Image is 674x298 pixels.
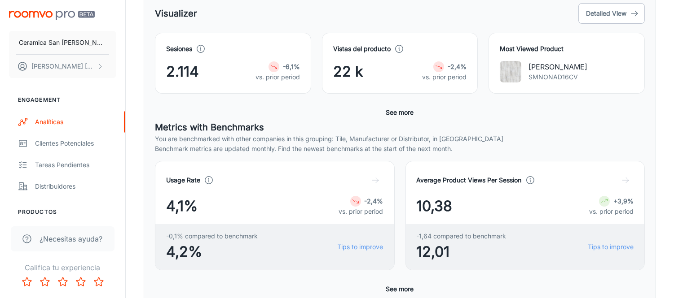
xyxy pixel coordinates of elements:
[283,63,300,70] strong: -6,1%
[9,55,116,78] button: [PERSON_NAME] [PERSON_NAME]
[333,44,391,54] h4: Vistas del producto
[256,72,300,82] p: vs. prior period
[448,63,467,70] strong: -2,4%
[338,242,383,252] a: Tips to improve
[166,195,198,217] span: 4,1%
[529,61,587,72] p: [PERSON_NAME]
[588,242,634,252] a: Tips to improve
[417,195,453,217] span: 10,38
[365,197,383,205] strong: -2,4%
[417,231,507,241] span: -1,64 compared to benchmark
[9,11,95,20] img: Roomvo PRO Beta
[40,233,102,244] span: ¿Necesitas ayuda?
[35,181,116,191] div: Distribuidores
[35,138,116,148] div: Clientes potenciales
[155,7,197,20] h5: Visualizer
[155,144,645,154] p: Benchmark metrics are updated monthly. Find the newest benchmarks at the start of the next month.
[90,273,108,291] button: Rate 5 star
[500,61,521,82] img: NOGAL NIEVE
[166,61,199,82] span: 2.114
[333,61,363,82] span: 22 k
[417,241,507,263] span: 12,01
[72,273,90,291] button: Rate 4 star
[339,207,383,216] p: vs. prior period
[417,175,522,185] h4: Average Product Views Per Session
[18,273,36,291] button: Rate 1 star
[613,197,634,205] strong: +3,9%
[383,104,418,121] button: See more
[422,72,467,82] p: vs. prior period
[166,231,258,241] span: -0,1% compared to benchmark
[9,31,116,54] button: Ceramica San [PERSON_NAME] [GEOGRAPHIC_DATA]
[578,3,645,24] button: Detailed View
[35,117,116,127] div: Analíticas
[383,281,418,297] button: See more
[166,241,258,263] span: 4,2%
[7,262,118,273] p: Califica tu experiencia
[54,273,72,291] button: Rate 3 star
[166,44,192,54] h4: Sesiones
[589,207,634,216] p: vs. prior period
[36,273,54,291] button: Rate 2 star
[155,134,645,144] p: You are benchmarked with other companies in this grouping: Tile, Manufacturer or Distributor, in ...
[529,72,587,82] p: SMNONAD16CV
[155,121,645,134] h5: Metrics with Benchmarks
[19,38,106,48] p: Ceramica San [PERSON_NAME] [GEOGRAPHIC_DATA]
[31,61,95,71] p: [PERSON_NAME] [PERSON_NAME]
[35,160,116,170] div: Tareas pendientes
[166,175,200,185] h4: Usage Rate
[500,44,634,54] h4: Most Viewed Product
